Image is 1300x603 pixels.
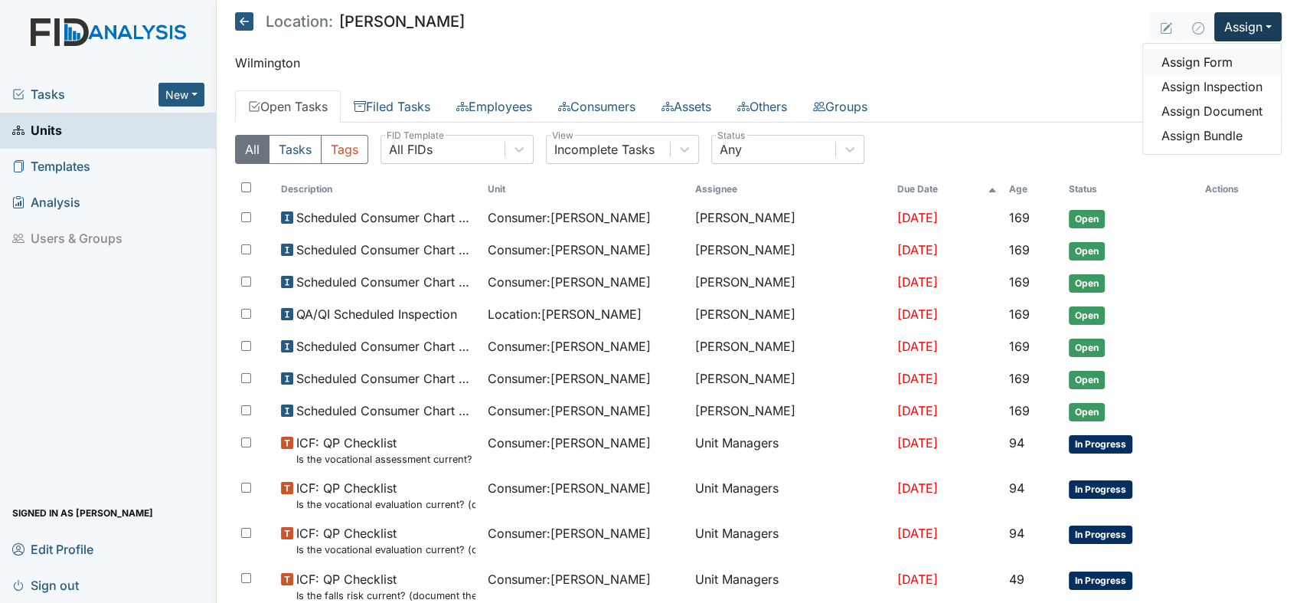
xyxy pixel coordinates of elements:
div: Incomplete Tasks [554,140,655,159]
th: Actions [1199,176,1276,202]
span: In Progress [1069,526,1132,544]
span: Open [1069,403,1105,421]
span: [DATE] [897,242,938,257]
span: Consumer : [PERSON_NAME] [488,524,651,542]
td: [PERSON_NAME] [689,202,892,234]
td: [PERSON_NAME] [689,395,892,428]
a: Filed Tasks [341,90,443,123]
button: New [158,83,204,107]
span: ICF: QP Checklist Is the vocational assessment current? (document the date in the comment section) [296,434,475,467]
span: In Progress [1069,480,1132,499]
span: Consumer : [PERSON_NAME] [488,208,651,227]
a: Tasks [12,85,158,103]
div: Type filter [235,135,368,164]
span: [DATE] [897,480,938,496]
span: Scheduled Consumer Chart Review [296,208,475,227]
span: Scheduled Consumer Chart Review [296,273,475,291]
td: Unit Managers [689,518,892,563]
span: Open [1069,371,1105,389]
span: ICF: QP Checklist Is the falls risk current? (document the date in the comment section) [296,570,475,603]
small: Is the vocational evaluation current? (document the date in the comment section) [296,542,475,557]
span: Scheduled Consumer Chart Review [296,241,475,259]
th: Toggle SortBy [891,176,1003,202]
td: [PERSON_NAME] [689,267,892,299]
span: Open [1069,306,1105,325]
a: Employees [443,90,545,123]
span: Open [1069,274,1105,293]
small: Is the vocational evaluation current? (document the date in the comment section) [296,497,475,512]
div: All FIDs [389,140,433,159]
span: Consumer : [PERSON_NAME] [488,434,651,452]
span: Open [1069,242,1105,261]
small: Is the falls risk current? (document the date in the comment section) [296,588,475,603]
h5: [PERSON_NAME] [235,12,465,31]
span: Consumer : [PERSON_NAME] [488,401,651,420]
span: Open [1069,210,1105,228]
span: 94 [1009,480,1024,496]
td: [PERSON_NAME] [689,234,892,267]
span: Location: [266,14,333,29]
button: Tasks [269,135,322,164]
td: [PERSON_NAME] [689,299,892,331]
span: Units [12,119,62,143]
td: Unit Managers [689,473,892,518]
span: [DATE] [897,274,938,290]
a: Others [724,90,800,123]
a: Assign Form [1143,50,1281,74]
a: Assign Bundle [1143,123,1281,148]
a: Assign Inspection [1143,74,1281,99]
span: [DATE] [897,306,938,322]
span: 169 [1009,210,1030,225]
th: Toggle SortBy [482,176,688,202]
span: Consumer : [PERSON_NAME] [488,570,651,588]
span: 169 [1009,242,1030,257]
th: Toggle SortBy [275,176,482,202]
small: Is the vocational assessment current? (document the date in the comment section) [296,452,475,467]
span: 169 [1009,306,1030,322]
span: In Progress [1069,435,1132,454]
span: Scheduled Consumer Chart Review [296,369,475,388]
span: ICF: QP Checklist Is the vocational evaluation current? (document the date in the comment section) [296,479,475,512]
span: [DATE] [897,435,938,451]
td: Unit Managers [689,428,892,473]
span: In Progress [1069,572,1132,590]
span: 169 [1009,371,1030,386]
span: Open [1069,339,1105,357]
a: Open Tasks [235,90,341,123]
span: Consumer : [PERSON_NAME] [488,479,651,497]
span: ICF: QP Checklist Is the vocational evaluation current? (document the date in the comment section) [296,524,475,557]
input: Toggle All Rows Selected [241,182,251,192]
a: Assign Document [1143,99,1281,123]
span: 169 [1009,339,1030,354]
span: 49 [1009,572,1024,587]
span: Edit Profile [12,537,93,561]
td: [PERSON_NAME] [689,363,892,395]
a: Assets [648,90,724,123]
span: QA/QI Scheduled Inspection [296,305,457,323]
span: Consumer : [PERSON_NAME] [488,241,651,259]
span: Consumer : [PERSON_NAME] [488,337,651,356]
span: [DATE] [897,403,938,418]
span: [DATE] [897,572,938,587]
span: 169 [1009,403,1030,418]
span: [DATE] [897,339,938,354]
span: Signed in as [PERSON_NAME] [12,501,153,525]
span: Consumer : [PERSON_NAME] [488,273,651,291]
td: [PERSON_NAME] [689,331,892,363]
p: Wilmington [235,54,1282,72]
th: Toggle SortBy [1003,176,1062,202]
span: [DATE] [897,526,938,541]
span: [DATE] [897,371,938,386]
span: 94 [1009,526,1024,541]
div: Any [720,140,742,159]
button: Assign [1214,12,1282,41]
a: Groups [800,90,880,123]
button: Tags [321,135,368,164]
span: Scheduled Consumer Chart Review [296,337,475,356]
span: Scheduled Consumer Chart Review [296,401,475,420]
span: [DATE] [897,210,938,225]
span: Templates [12,155,90,179]
span: Location : [PERSON_NAME] [488,305,642,323]
span: 169 [1009,274,1030,290]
